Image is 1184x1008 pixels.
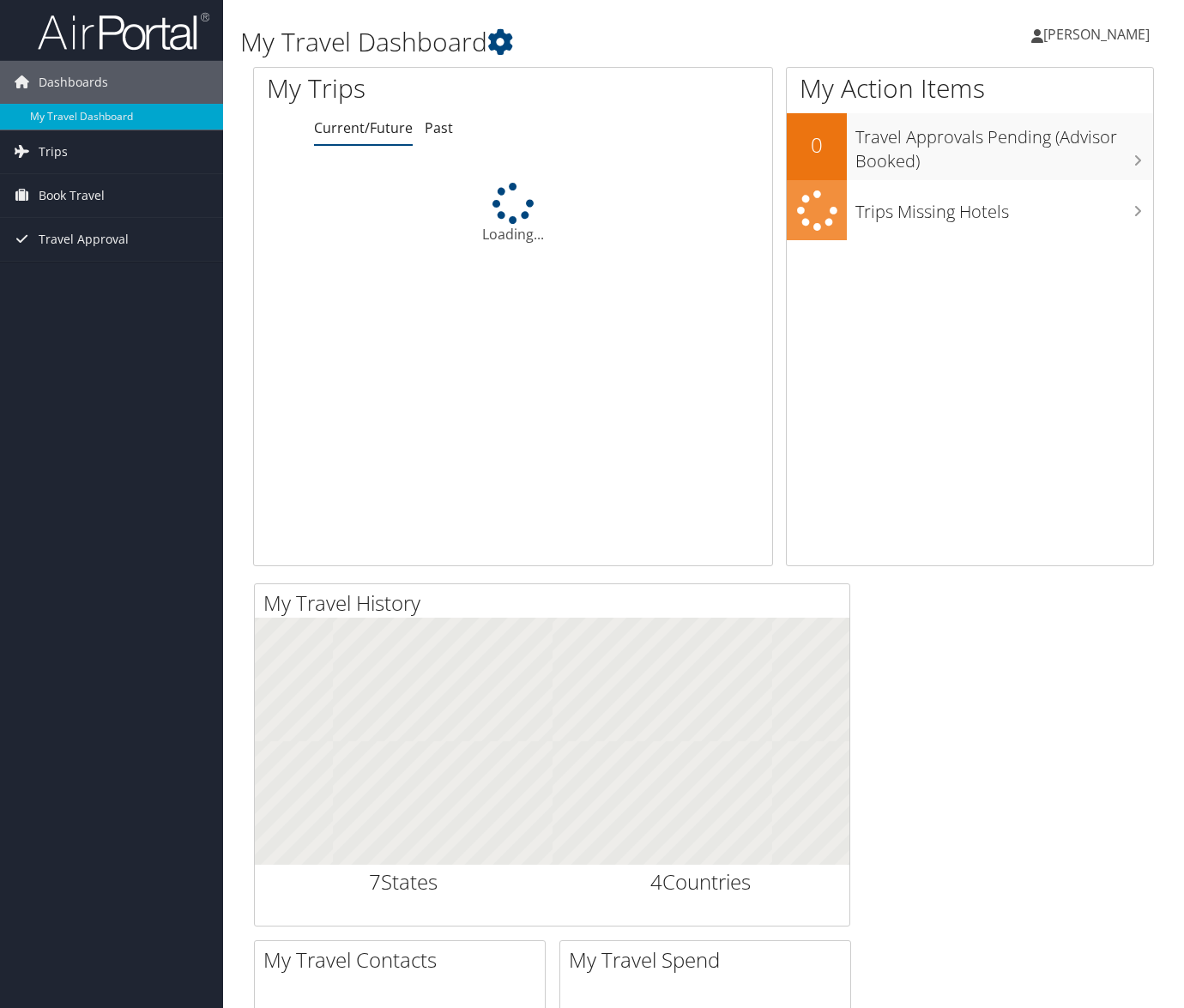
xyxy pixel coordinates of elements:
h1: My Trips [267,70,543,106]
a: 0Travel Approvals Pending (Advisor Booked) [787,113,1153,179]
a: [PERSON_NAME] [1031,9,1167,60]
a: Current/Future [314,118,413,137]
span: Trips [39,130,68,173]
div: Loading... [254,183,772,244]
a: Past [425,118,453,137]
h2: Countries [565,867,837,896]
h1: My Travel Dashboard [240,24,858,60]
span: [PERSON_NAME] [1043,25,1150,44]
img: airportal-logo.png [38,11,209,51]
h1: My Action Items [787,70,1153,106]
h2: 0 [787,130,847,160]
span: Book Travel [39,174,105,217]
span: 7 [369,867,381,896]
span: Travel Approval [39,218,129,261]
h2: States [268,867,540,896]
span: 4 [650,867,662,896]
h2: My Travel Spend [569,945,850,975]
span: Dashboards [39,61,108,104]
a: Trips Missing Hotels [787,180,1153,241]
h3: Trips Missing Hotels [855,191,1153,224]
h2: My Travel Contacts [263,945,545,975]
h3: Travel Approvals Pending (Advisor Booked) [855,117,1153,173]
h2: My Travel History [263,589,849,618]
